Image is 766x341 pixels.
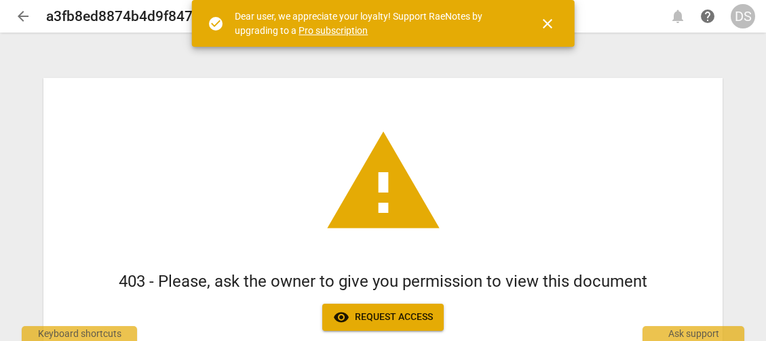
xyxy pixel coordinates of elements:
h1: 403 - Please, ask the owner to give you permission to view this document [119,270,647,293]
span: close [539,16,556,32]
span: help [700,8,716,24]
button: Request access [322,304,444,331]
button: DS [731,4,755,28]
span: warning [322,121,444,243]
a: Pro subscription [299,25,368,36]
div: Dear user, we appreciate your loyalty! Support RaeNotes by upgrading to a [235,9,515,37]
div: Keyboard shortcuts [22,326,137,341]
h2: a3fb8ed8874b4d9f847dfc205024b53d [46,8,294,25]
span: check_circle [208,16,224,32]
button: Close [531,7,564,40]
div: Ask support [643,326,744,341]
span: visibility [333,309,349,325]
span: arrow_back [15,8,31,24]
span: Request access [333,309,433,325]
a: Help [695,4,720,28]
